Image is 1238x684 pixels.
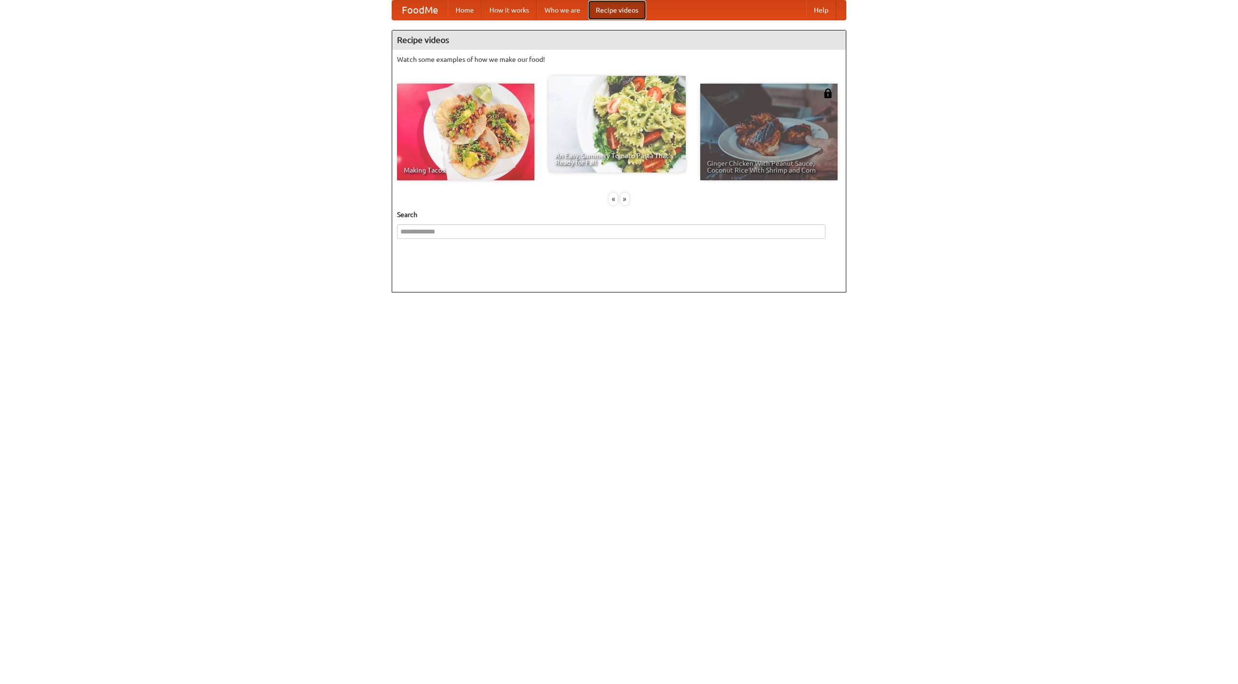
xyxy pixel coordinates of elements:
a: Who we are [537,0,588,20]
div: » [620,193,629,205]
img: 483408.png [823,88,833,98]
a: Home [448,0,482,20]
a: Help [806,0,836,20]
a: Recipe videos [588,0,646,20]
span: An Easy, Summery Tomato Pasta That's Ready for Fall [555,152,679,166]
h4: Recipe videos [392,30,846,50]
h5: Search [397,210,841,219]
a: Making Tacos [397,84,534,180]
a: How it works [482,0,537,20]
span: Making Tacos [404,167,528,174]
a: An Easy, Summery Tomato Pasta That's Ready for Fall [548,76,686,173]
div: « [609,193,618,205]
p: Watch some examples of how we make our food! [397,55,841,64]
a: FoodMe [392,0,448,20]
